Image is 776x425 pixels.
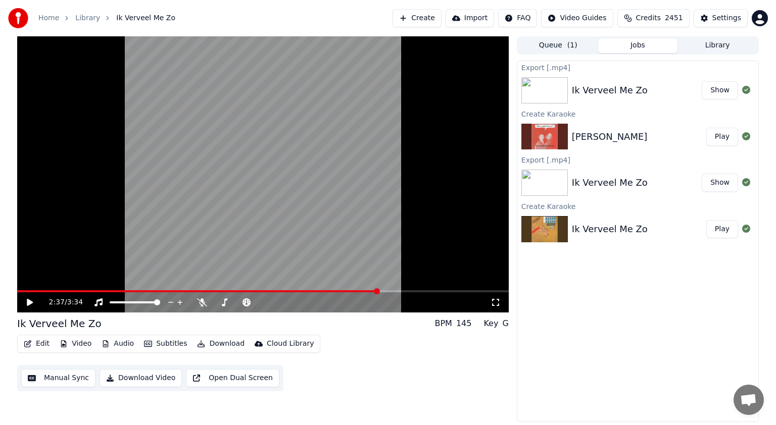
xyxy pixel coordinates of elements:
[38,13,175,23] nav: breadcrumb
[38,13,59,23] a: Home
[75,13,100,23] a: Library
[572,83,648,97] div: Ik Verveel Me Zo
[17,316,102,331] div: Ik Verveel Me Zo
[702,174,738,192] button: Show
[98,337,138,351] button: Audio
[572,130,648,144] div: [PERSON_NAME]
[140,337,191,351] button: Subtitles
[702,81,738,99] button: Show
[518,38,598,53] button: Queue
[56,337,95,351] button: Video
[706,220,738,238] button: Play
[517,61,758,73] div: Export [.mp4]
[517,108,758,120] div: Create Karaoke
[498,9,537,27] button: FAQ
[712,13,741,23] div: Settings
[517,153,758,166] div: Export [.mp4]
[665,13,683,23] span: 2451
[267,339,314,349] div: Cloud Library
[677,38,757,53] button: Library
[49,297,65,307] span: 2:37
[446,9,494,27] button: Import
[694,9,748,27] button: Settings
[617,9,690,27] button: Credits2451
[100,369,182,387] button: Download Video
[67,297,83,307] span: 3:34
[49,297,73,307] div: /
[20,337,54,351] button: Edit
[567,40,577,50] span: ( 1 )
[483,317,498,330] div: Key
[116,13,175,23] span: Ik Verveel Me Zo
[456,317,472,330] div: 145
[8,8,28,28] img: youka
[572,222,648,236] div: Ik Verveel Me Zo
[541,9,613,27] button: Video Guides
[517,200,758,212] div: Create Karaoke
[21,369,95,387] button: Manual Sync
[598,38,678,53] button: Jobs
[572,176,648,190] div: Ik Verveel Me Zo
[636,13,661,23] span: Credits
[434,317,452,330] div: BPM
[502,317,508,330] div: G
[393,9,442,27] button: Create
[734,385,764,415] a: Open de chat
[186,369,279,387] button: Open Dual Screen
[706,128,738,146] button: Play
[193,337,249,351] button: Download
